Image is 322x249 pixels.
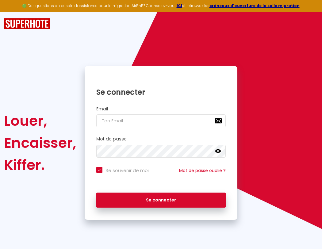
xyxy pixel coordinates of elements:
[96,193,226,208] button: Se connecter
[4,110,76,132] div: Louer,
[96,106,226,112] h2: Email
[179,167,226,174] a: Mot de passe oublié ?
[4,154,76,176] div: Kiffer.
[96,87,226,97] h1: Se connecter
[4,18,50,29] img: SuperHote logo
[96,136,226,142] h2: Mot de passe
[96,114,226,127] input: Ton Email
[4,132,76,154] div: Encaisser,
[177,3,182,8] a: ICI
[209,3,300,8] a: créneaux d'ouverture de la salle migration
